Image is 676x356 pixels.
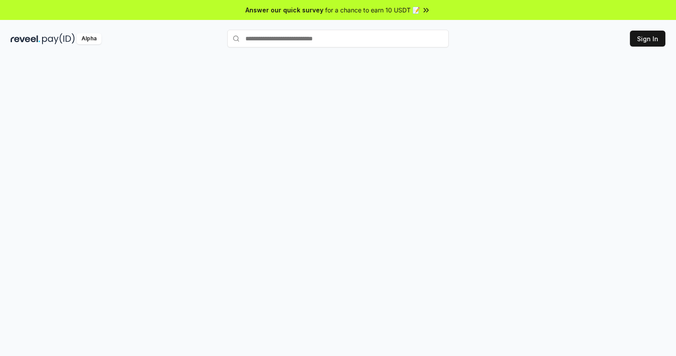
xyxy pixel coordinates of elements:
span: Answer our quick survey [245,5,323,15]
img: pay_id [42,33,75,44]
img: reveel_dark [11,33,40,44]
div: Alpha [77,33,101,44]
span: for a chance to earn 10 USDT 📝 [325,5,420,15]
button: Sign In [630,31,665,47]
